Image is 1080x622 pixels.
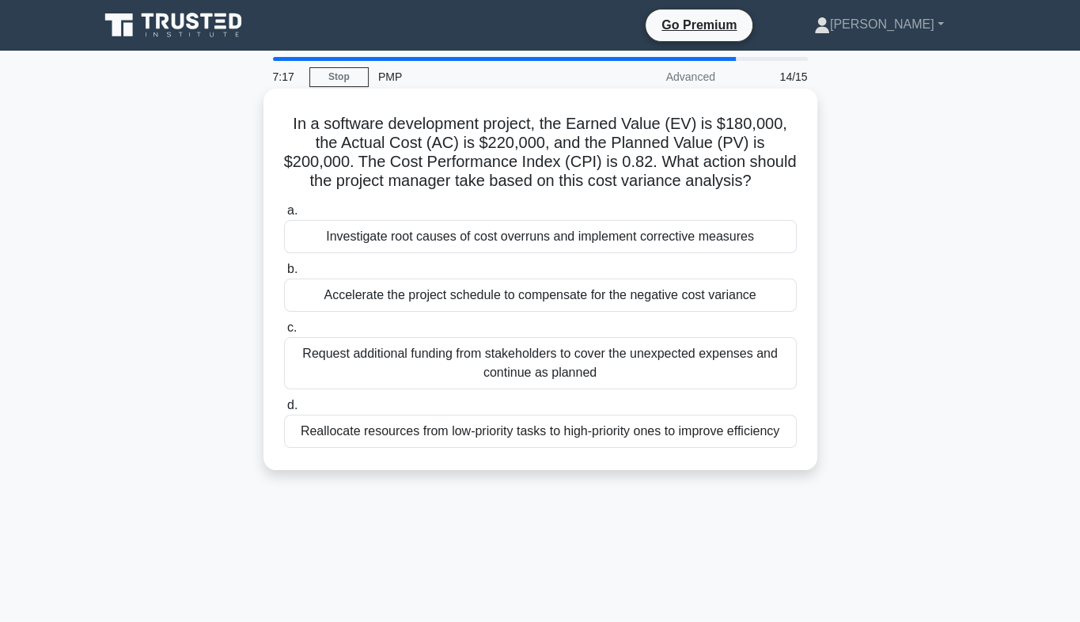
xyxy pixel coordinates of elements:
[284,220,797,253] div: Investigate root causes of cost overruns and implement corrective measures
[652,15,746,35] a: Go Premium
[776,9,982,40] a: [PERSON_NAME]
[284,279,797,312] div: Accelerate the project schedule to compensate for the negative cost variance
[287,203,297,217] span: a.
[263,61,309,93] div: 7:17
[287,262,297,275] span: b.
[287,398,297,412] span: d.
[309,67,369,87] a: Stop
[282,114,798,192] h5: In a software development project, the Earned Value (EV) is $180,000, the Actual Cost (AC) is $22...
[284,337,797,389] div: Request additional funding from stakeholders to cover the unexpected expenses and continue as pla...
[287,320,297,334] span: c.
[369,61,586,93] div: PMP
[586,61,725,93] div: Advanced
[284,415,797,448] div: Reallocate resources from low-priority tasks to high-priority ones to improve efficiency
[725,61,817,93] div: 14/15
